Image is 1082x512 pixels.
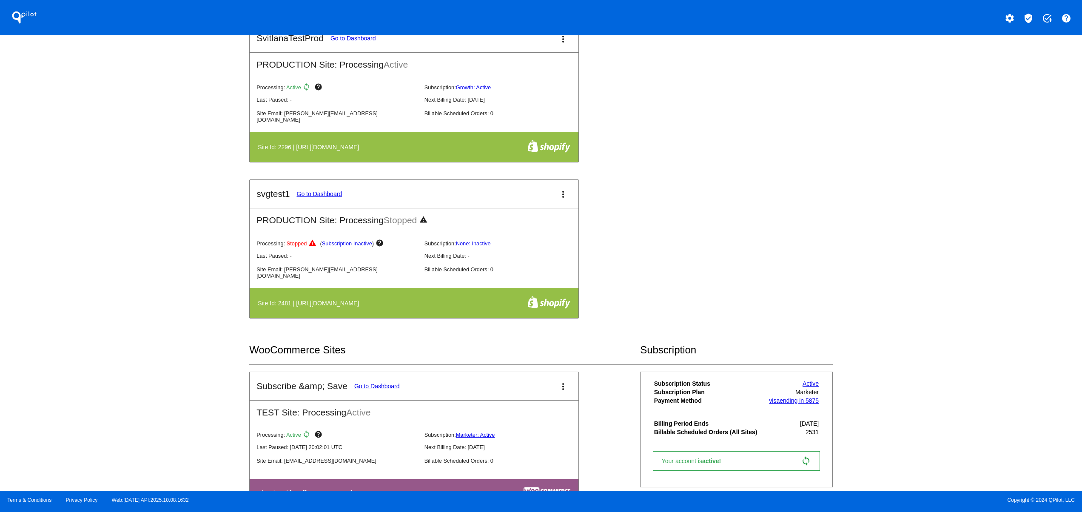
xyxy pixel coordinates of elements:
p: Processing: [256,239,417,249]
a: Go to Dashboard [354,383,400,390]
a: Terms & Conditions [7,497,51,503]
span: Active [384,60,408,69]
span: ( ) [320,240,374,247]
a: Go to Dashboard [330,35,376,42]
p: Next Billing Date: [DATE] [424,444,585,450]
p: Last Paused: [DATE] 20:02:01 UTC [256,444,417,450]
p: Billable Scheduled Orders: 0 [424,110,585,117]
span: Your account is [662,458,730,464]
span: [DATE] [800,420,819,427]
img: f8a94bdc-cb89-4d40-bdcd-a0261eff8977 [527,140,570,153]
h4: Site Id: 2481 | [URL][DOMAIN_NAME] [258,300,363,307]
p: Processing: [256,430,417,441]
h2: TEST Site: Processing [250,401,578,418]
mat-icon: more_vert [558,34,568,44]
p: Subscription: [424,432,585,438]
h2: Subscription [640,344,833,356]
h2: WooCommerce Sites [249,344,640,356]
p: Last Paused: - [256,253,417,259]
a: Subscription Inactive [322,240,372,247]
th: Subscription Status [654,380,765,387]
span: Active [286,432,301,438]
a: Web:[DATE] API:2025.10.08.1632 [112,497,189,503]
p: Next Billing Date: [DATE] [424,97,585,103]
mat-icon: sync [302,83,313,93]
p: Site Email: [EMAIL_ADDRESS][DOMAIN_NAME] [256,458,417,464]
img: f8a94bdc-cb89-4d40-bdcd-a0261eff8977 [527,296,570,309]
mat-icon: help [314,430,325,441]
h2: Subscribe &amp; Save [256,381,347,391]
mat-icon: help [314,83,325,93]
th: Billing Period Ends [654,420,765,427]
th: Subscription Plan [654,388,765,396]
th: Payment Method [654,397,765,404]
p: Site Email: [PERSON_NAME][EMAIL_ADDRESS][DOMAIN_NAME] [256,266,417,279]
a: Active [803,380,819,387]
h4: Site Id: 74 | [URL][DOMAIN_NAME] [258,489,356,496]
mat-icon: more_vert [558,189,568,199]
a: Growth: Active [456,84,491,91]
p: Next Billing Date: - [424,253,585,259]
span: Active [286,84,301,91]
a: Marketer: Active [456,432,495,438]
p: Last Paused: - [256,97,417,103]
mat-icon: help [376,239,386,249]
h2: PRODUCTION Site: Processing [250,208,578,226]
h1: QPilot [7,9,41,26]
a: None: Inactive [456,240,491,247]
span: Active [346,407,370,417]
th: Billable Scheduled Orders (All Sites) [654,428,765,436]
mat-icon: sync [801,456,811,466]
a: Privacy Policy [66,497,98,503]
span: 2531 [806,429,819,435]
span: active! [702,458,725,464]
a: Go to Dashboard [297,191,342,197]
p: Processing: [256,83,417,93]
mat-icon: help [1061,13,1071,23]
span: Marketer [795,389,819,395]
mat-icon: sync [302,430,313,441]
h4: Site Id: 2296 | [URL][DOMAIN_NAME] [258,144,363,151]
span: Stopped [384,215,417,225]
p: Billable Scheduled Orders: 0 [424,458,585,464]
mat-icon: add_task [1042,13,1052,23]
mat-icon: settings [1005,13,1015,23]
p: Billable Scheduled Orders: 0 [424,266,585,273]
img: c53aa0e5-ae75-48aa-9bee-956650975ee5 [524,487,570,497]
p: Site Email: [PERSON_NAME][EMAIL_ADDRESS][DOMAIN_NAME] [256,110,417,123]
h2: svgtest1 [256,189,290,199]
h2: PRODUCTION Site: Processing [250,53,578,70]
p: Subscription: [424,240,585,247]
mat-icon: more_vert [558,381,568,392]
a: visaending in 5875 [769,397,819,404]
span: Copyright © 2024 QPilot, LLC [548,497,1075,503]
mat-icon: verified_user [1023,13,1034,23]
span: Stopped [287,240,307,247]
p: Subscription: [424,84,585,91]
span: visa [769,397,780,404]
h2: SvitlanaTestProd [256,33,324,43]
mat-icon: warning [308,239,319,249]
mat-icon: warning [419,216,430,226]
a: Your account isactive! sync [653,451,820,471]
